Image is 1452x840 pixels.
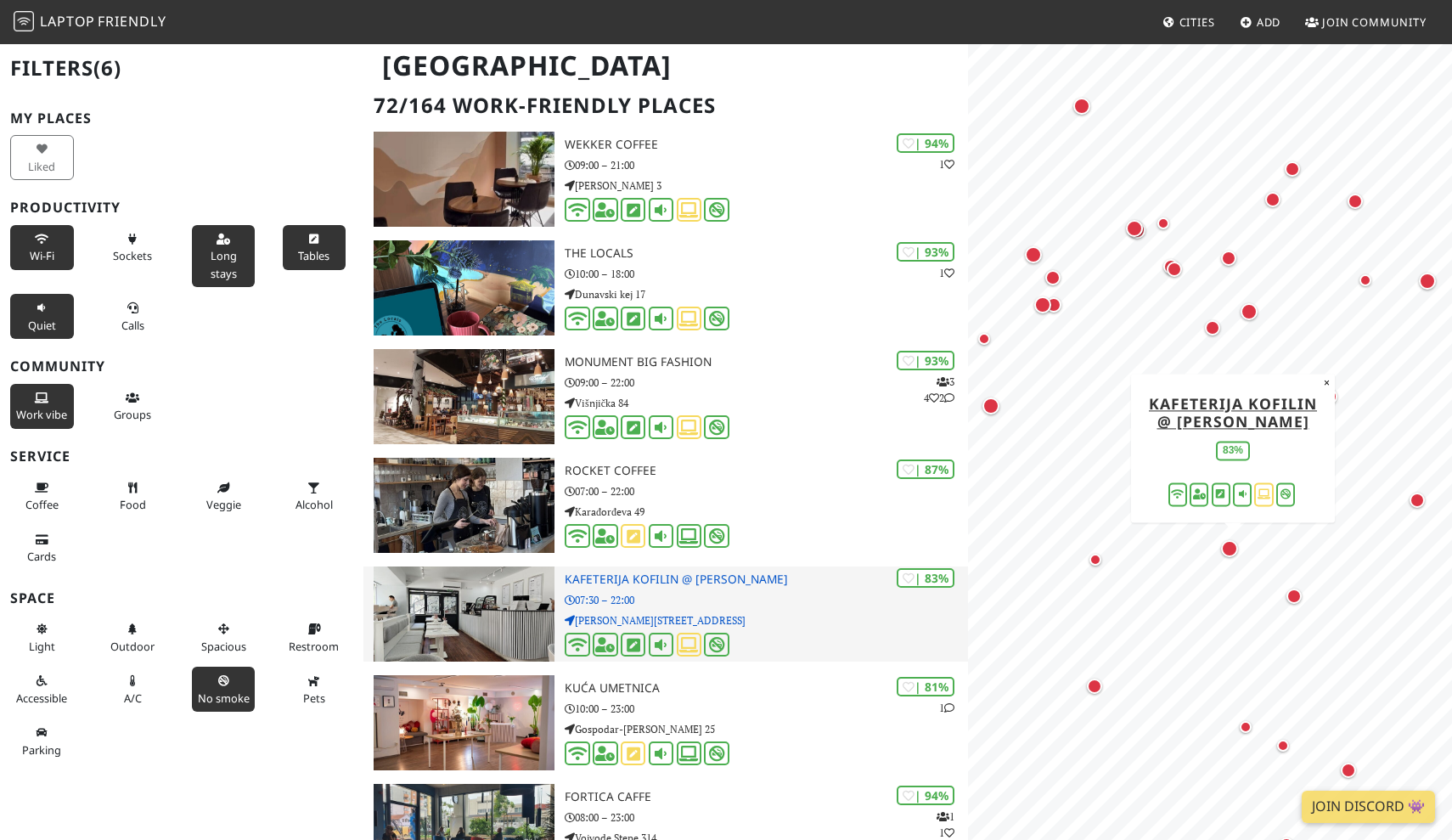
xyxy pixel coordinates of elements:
[120,497,146,512] span: Food
[897,242,954,262] div: | 93%
[1089,554,1110,574] div: Map marker
[211,248,237,280] span: Long stays
[565,701,968,717] p: 10:00 – 23:00
[565,721,968,737] p: Gospodar-[PERSON_NAME] 25
[14,11,34,31] img: LaptopFriendly
[565,483,968,499] p: 07:00 – 22:00
[10,474,74,519] button: Coffee
[113,248,152,263] span: Power sockets
[1359,274,1380,295] div: Map marker
[1286,589,1308,611] div: Map marker
[1233,7,1288,37] a: Add
[1298,7,1433,37] a: Join Community
[303,691,325,706] span: Pet friendly
[10,42,353,94] h2: Filters
[565,504,968,520] p: Karađorđeva 49
[897,677,954,696] div: | 81%
[939,156,954,172] p: 1
[1156,7,1222,37] a: Cities
[1045,270,1067,292] div: Map marker
[10,225,74,270] button: Wi-Fi
[10,200,353,216] h3: Productivity
[565,157,968,173] p: 09:00 – 21:00
[198,691,250,706] span: Smoke free
[374,132,555,227] img: Wekker Coffee
[1348,194,1370,216] div: Map marker
[565,266,968,282] p: 10:00 – 18:00
[1341,763,1363,785] div: Map marker
[1419,273,1443,296] div: Map marker
[1157,217,1178,238] div: Map marker
[565,375,968,391] p: 09:00 – 22:00
[374,458,555,553] img: Rocket Coffee
[10,110,353,127] h3: My Places
[565,612,968,629] p: [PERSON_NAME][STREET_ADDRESS]
[289,639,339,654] span: Restroom
[565,809,968,826] p: 08:00 – 23:00
[25,497,59,512] span: Coffee
[192,667,256,712] button: No smoke
[363,458,969,553] a: Rocket Coffee | 87% Rocket Coffee 07:00 – 22:00 Karađorđeva 49
[27,549,56,564] span: Credit cards
[16,691,67,706] span: Accessible
[1240,721,1260,741] div: Map marker
[10,590,353,606] h3: Space
[897,133,954,153] div: | 94%
[10,294,74,339] button: Quiet
[101,225,165,270] button: Sockets
[363,132,969,227] a: Wekker Coffee | 94% 1 Wekker Coffee 09:00 – 21:00 [PERSON_NAME] 3
[10,384,74,429] button: Work vibe
[1128,222,1152,245] div: Map marker
[565,790,968,804] h3: Fortica caffe
[295,497,333,512] span: Alcohol
[1302,791,1435,823] a: Join Discord 👾
[1221,540,1245,564] div: Map marker
[206,497,241,512] span: Veggie
[192,474,256,519] button: Veggie
[110,639,155,654] span: Outdoor area
[298,248,329,263] span: Work-friendly tables
[565,681,968,696] h3: Kuća Umetnica
[121,318,144,333] span: Video/audio calls
[565,355,968,369] h3: Monument Big Fashion
[1216,441,1250,460] div: 83%
[192,225,256,287] button: Long stays
[374,240,555,335] img: The Locals
[363,349,969,444] a: Monument Big Fashion | 93% 342 Monument Big Fashion 09:00 – 22:00 Višnjička 84
[93,54,121,82] span: (6)
[939,265,954,281] p: 1
[283,225,346,270] button: Tables
[283,667,346,712] button: Pets
[10,719,74,764] button: Parking
[1319,374,1335,392] button: Close popup
[565,178,968,194] p: [PERSON_NAME] 3
[16,407,67,422] span: People working
[978,333,999,353] div: Map marker
[565,592,968,608] p: 07:30 – 22:00
[124,691,142,706] span: Air conditioned
[1221,251,1243,273] div: Map marker
[363,675,969,770] a: Kuća Umetnica | 81% 1 Kuća Umetnica 10:00 – 23:00 Gospodar-[PERSON_NAME] 25
[1025,246,1049,270] div: Map marker
[1285,161,1307,183] div: Map marker
[363,567,969,662] a: Kafeterija Kofilin @ Kneza Miloša | 83% Kafeterija Kofilin @ [PERSON_NAME] 07:30 – 22:00 [PERSON_...
[1126,220,1150,244] div: Map marker
[1277,740,1297,760] div: Map marker
[10,615,74,660] button: Light
[114,407,151,422] span: Group tables
[22,742,61,758] span: Parking
[939,700,954,716] p: 1
[1087,679,1109,701] div: Map marker
[565,572,968,587] h3: Kafeterija Kofilin @ [PERSON_NAME]
[1167,262,1189,284] div: Map marker
[1410,493,1432,515] div: Map marker
[101,384,165,429] button: Groups
[565,464,968,478] h3: Rocket Coffee
[1257,14,1281,30] span: Add
[374,567,555,662] img: Kafeterija Kofilin @ Kneza Miloša
[374,675,555,770] img: Kuća Umetnica
[1149,393,1317,431] a: Kafeterija Kofilin @ [PERSON_NAME]
[897,568,954,588] div: | 83%
[101,474,165,519] button: Food
[565,246,968,261] h3: The Locals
